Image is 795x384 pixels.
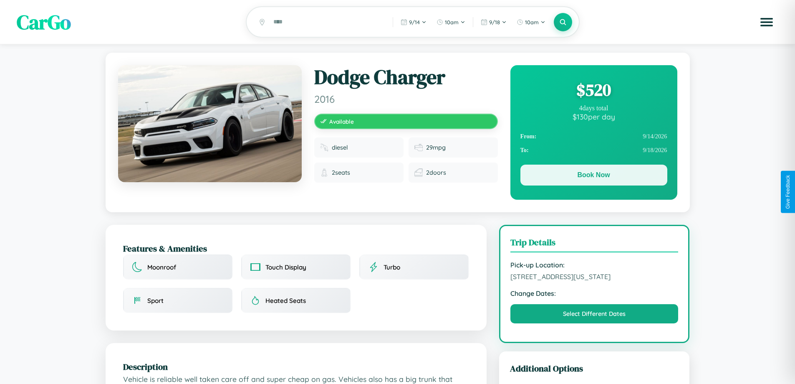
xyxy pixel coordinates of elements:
span: Sport [147,297,164,305]
h3: Trip Details [510,236,679,252]
span: 10am [525,19,539,25]
h2: Description [123,361,469,373]
button: 9/18 [477,15,511,29]
img: Seats [320,168,328,177]
span: Moonroof [147,263,176,271]
button: 10am [432,15,469,29]
img: Fuel type [320,143,328,152]
span: 2016 [314,93,498,105]
div: $ 520 [520,79,667,101]
div: 4 days total [520,104,667,112]
span: Touch Display [265,263,306,271]
span: Available [329,118,354,125]
strong: From: [520,133,537,140]
h3: Additional Options [510,362,679,374]
span: diesel [332,144,348,151]
strong: Change Dates: [510,289,679,298]
span: Heated Seats [265,297,306,305]
h1: Dodge Charger [314,65,498,89]
span: 2 seats [332,169,350,176]
button: Book Now [520,165,667,186]
span: 2 doors [426,169,446,176]
div: 9 / 14 / 2026 [520,130,667,143]
strong: To: [520,147,529,154]
span: 9 / 14 [409,19,420,25]
span: 10am [445,19,459,25]
img: Doors [414,168,423,177]
span: [STREET_ADDRESS][US_STATE] [510,272,679,281]
span: 9 / 18 [489,19,500,25]
div: Give Feedback [785,175,791,209]
span: 29 mpg [426,144,446,151]
button: 9/14 [396,15,431,29]
button: Select Different Dates [510,304,679,323]
div: $ 130 per day [520,112,667,121]
img: Fuel efficiency [414,143,423,152]
span: Turbo [384,263,400,271]
button: 10am [512,15,550,29]
div: 9 / 18 / 2026 [520,143,667,157]
h2: Features & Amenities [123,242,469,254]
span: CarGo [17,8,71,36]
img: Dodge Charger 2016 [118,65,302,182]
strong: Pick-up Location: [510,261,679,269]
button: Open menu [755,10,778,34]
